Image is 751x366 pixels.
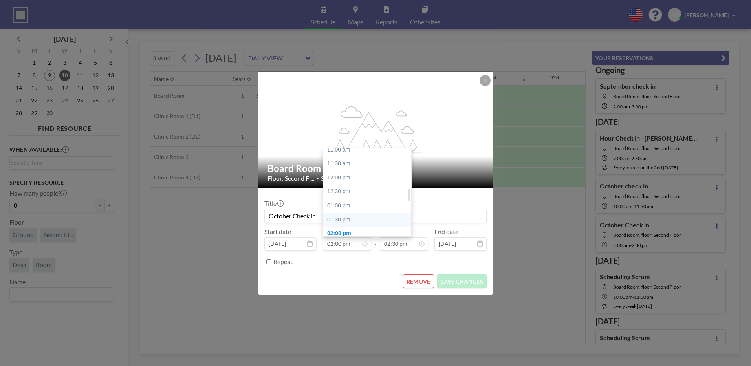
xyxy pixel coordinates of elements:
div: 01:30 pm [323,213,415,227]
label: Title [264,199,283,207]
div: 12:00 pm [323,171,415,185]
label: End date [434,228,458,236]
span: - [374,231,377,248]
input: (No title) [265,209,486,223]
span: • [316,175,319,181]
div: 01:00 pm [323,199,415,213]
div: 02:00 pm [323,227,415,241]
g: flex-grow: 1.2; [330,106,422,153]
div: 11:30 am [323,157,415,171]
div: 12:30 pm [323,185,415,199]
span: Floor: Second Fl... [267,174,314,182]
label: Start date [264,228,291,236]
button: SAVE CHANGES [437,274,487,288]
div: 11:00 am [323,143,415,157]
h2: Board Room [267,163,484,174]
label: Repeat [273,258,293,265]
span: Seats: 1 [321,174,342,182]
button: REMOVE [403,274,434,288]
